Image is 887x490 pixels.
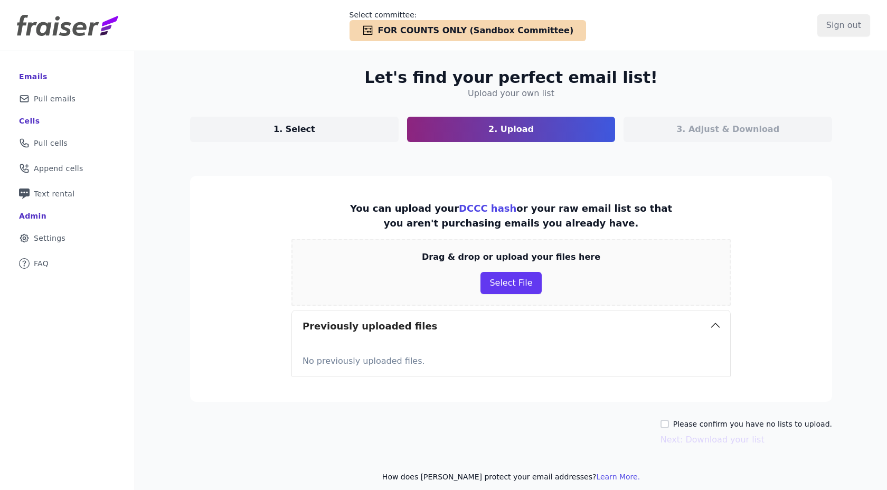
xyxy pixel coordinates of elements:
[8,182,126,205] a: Text rental
[660,434,765,446] button: Next: Download your list
[350,10,587,20] p: Select committee:
[488,123,534,136] p: 2. Upload
[19,71,48,82] div: Emails
[34,189,75,199] span: Text rental
[8,87,126,110] a: Pull emails
[190,472,832,482] p: How does [PERSON_NAME] protect your email addresses?
[378,24,574,37] span: FOR COUNTS ONLY (Sandbox Committee)
[817,14,870,36] input: Sign out
[34,233,65,243] span: Settings
[596,472,640,482] button: Learn More.
[407,117,616,142] a: 2. Upload
[8,157,126,180] a: Append cells
[34,138,68,148] span: Pull cells
[19,116,40,126] div: Cells
[292,310,730,342] button: Previously uploaded files
[8,252,126,275] a: FAQ
[273,123,315,136] p: 1. Select
[303,351,720,368] p: No previously uploaded files.
[34,258,49,269] span: FAQ
[8,131,126,155] a: Pull cells
[676,123,779,136] p: 3. Adjust & Download
[364,68,657,87] h2: Let's find your perfect email list!
[459,203,516,214] a: DCCC hash
[34,93,76,104] span: Pull emails
[346,201,676,231] p: You can upload your or your raw email list so that you aren't purchasing emails you already have.
[8,227,126,250] a: Settings
[303,319,437,334] h3: Previously uploaded files
[480,272,541,294] button: Select File
[19,211,46,221] div: Admin
[468,87,554,100] h4: Upload your own list
[350,10,587,41] a: Select committee: FOR COUNTS ONLY (Sandbox Committee)
[190,117,399,142] a: 1. Select
[422,251,600,263] p: Drag & drop or upload your files here
[34,163,83,174] span: Append cells
[673,419,832,429] label: Please confirm you have no lists to upload.
[17,15,118,36] img: Fraiser Logo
